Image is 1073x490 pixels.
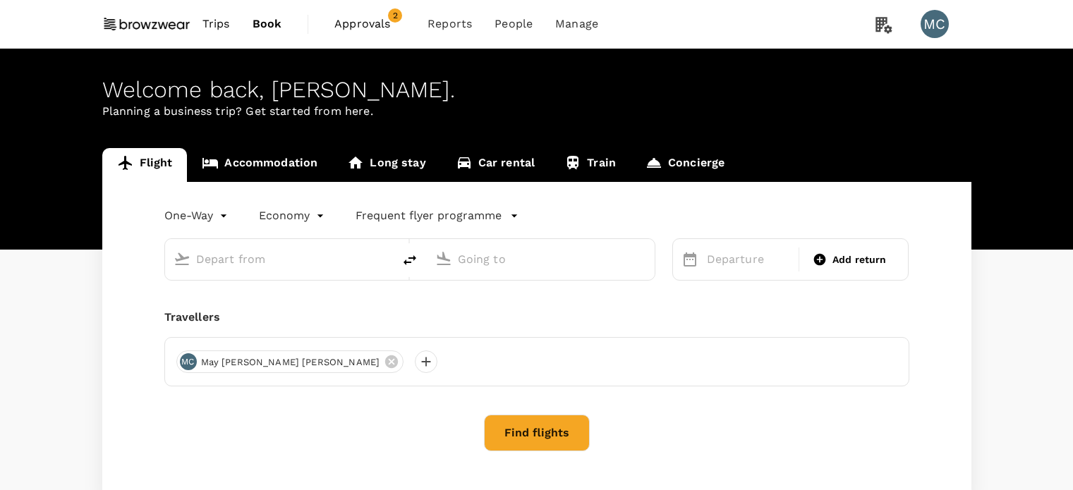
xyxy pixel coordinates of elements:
span: People [495,16,533,32]
div: MCMay [PERSON_NAME] [PERSON_NAME] [176,350,404,373]
div: One-Way [164,204,231,227]
button: Open [645,257,648,260]
input: Depart from [196,248,363,270]
div: Economy [259,204,327,227]
button: Frequent flyer programme [356,207,519,224]
div: MC [921,10,949,38]
button: Find flights [484,415,590,451]
span: Approvals [334,16,405,32]
button: Open [383,257,386,260]
p: Departure [707,251,790,268]
a: Train [550,148,631,182]
span: Trips [202,16,230,32]
div: MC [180,353,197,370]
span: May [PERSON_NAME] [PERSON_NAME] [193,355,389,369]
a: Car rental [441,148,550,182]
span: 2 [388,8,402,23]
a: Flight [102,148,188,182]
span: Reports [428,16,472,32]
img: Browzwear Solutions Pte Ltd [102,8,191,39]
a: Concierge [631,148,739,182]
div: Welcome back , [PERSON_NAME] . [102,77,971,103]
button: delete [393,243,427,277]
span: Add return [832,252,887,267]
a: Accommodation [187,148,332,182]
p: Frequent flyer programme [356,207,502,224]
p: Planning a business trip? Get started from here. [102,103,971,120]
span: Book [253,16,282,32]
a: Long stay [332,148,440,182]
span: Manage [555,16,598,32]
div: Travellers [164,309,909,326]
input: Going to [458,248,625,270]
